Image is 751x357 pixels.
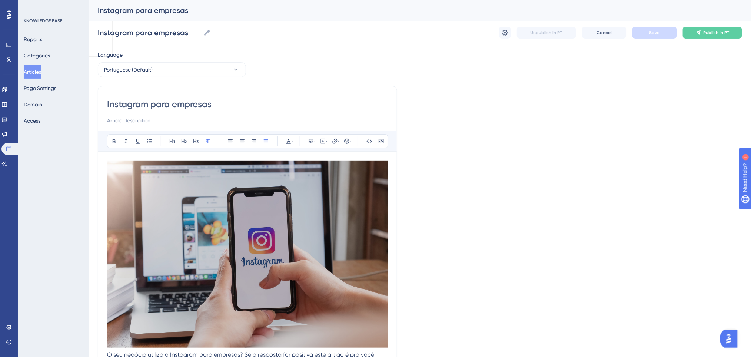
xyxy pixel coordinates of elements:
div: 1 [51,4,54,10]
span: Unpublish in PT [531,30,562,36]
iframe: UserGuiding AI Assistant Launcher [720,328,742,350]
div: Instagram para empresas [98,5,724,16]
button: Cancel [582,27,627,39]
span: Cancel [597,30,612,36]
button: Page Settings [24,82,56,95]
button: Reports [24,33,42,46]
span: Save [649,30,660,36]
button: Articles [24,65,41,79]
button: Domain [24,98,42,111]
button: Portuguese (Default) [98,62,246,77]
input: Article Name [98,27,200,38]
button: Categories [24,49,50,62]
span: Portuguese (Default) [104,65,153,74]
span: Need Help? [17,2,46,11]
div: KNOWLEDGE BASE [24,18,62,24]
button: Publish in PT [683,27,742,39]
button: Save [632,27,677,39]
span: Language [98,50,123,59]
button: Unpublish in PT [517,27,576,39]
input: Article Title [107,98,388,110]
input: Article Description [107,116,388,125]
span: Publish in PT [704,30,730,36]
button: Access [24,114,40,128]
